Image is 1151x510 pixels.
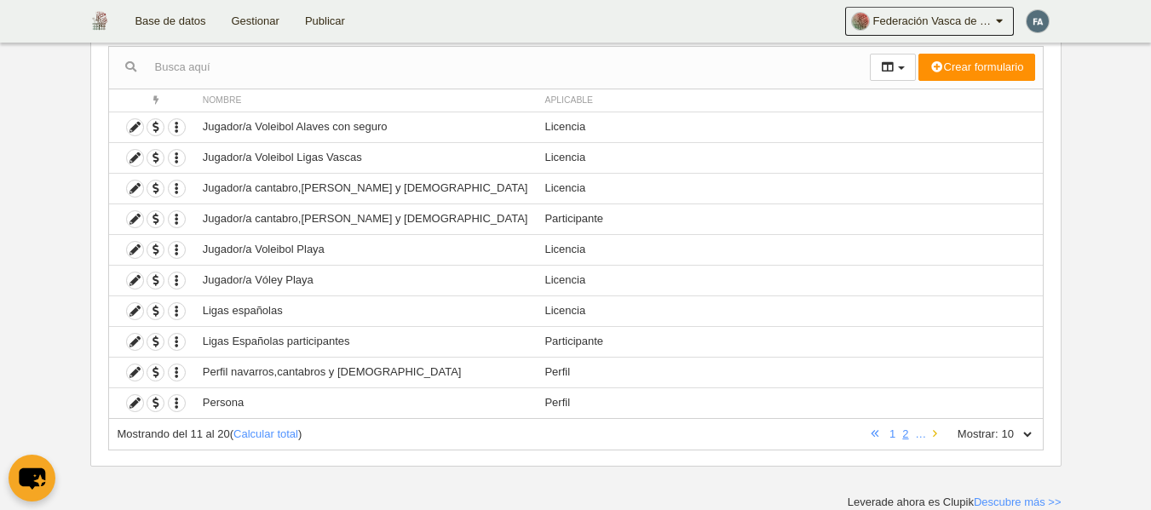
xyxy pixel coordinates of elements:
div: Leverade ahora es Clupik [848,495,1062,510]
td: Jugador/a Voleibol Alaves con seguro [194,112,537,142]
td: Persona [194,387,537,418]
img: Federación Vasca de Voleibol [90,10,108,31]
td: Perfil [536,387,1042,418]
div: ( ) [118,427,860,442]
td: Ligas españolas [194,295,537,326]
label: Mostrar: [941,427,998,442]
button: chat-button [9,455,55,501]
a: Calcular total [233,427,298,440]
td: Participante [536,326,1042,357]
td: Jugador/a Voleibol Playa [194,234,537,265]
td: Participante [536,203,1042,234]
span: Nombre [203,95,242,105]
li: … [915,427,926,442]
a: Federación Vasca de Voleibol [845,7,1014,36]
td: Ligas Españolas participantes [194,326,537,357]
td: Jugador/a cantabro,[PERSON_NAME] y [DEMOGRAPHIC_DATA] [194,173,537,203]
td: Perfil navarros,cantabros y [DEMOGRAPHIC_DATA] [194,357,537,387]
button: Crear formulario [918,54,1034,81]
td: Licencia [536,234,1042,265]
img: Oa2hBJ8rYK13.30x30.jpg [852,13,869,30]
td: Jugador/a Vóley Playa [194,265,537,295]
span: Aplicable [544,95,593,105]
td: Licencia [536,295,1042,326]
td: Jugador/a cantabro,[PERSON_NAME] y [DEMOGRAPHIC_DATA] [194,203,537,234]
a: Descubre más >> [974,496,1062,508]
td: Perfil [536,357,1042,387]
td: Licencia [536,112,1042,142]
a: 2 [899,427,912,440]
input: Busca aquí [109,54,870,80]
span: Mostrando del 11 al 20 [118,427,230,440]
span: Federación Vasca de Voleibol [873,13,993,30]
td: Jugador/a Voleibol Ligas Vascas [194,142,537,173]
img: c2l6ZT0zMHgzMCZmcz05JnRleHQ9RkEmYmc9NTQ2ZTdh.png [1027,10,1049,32]
td: Licencia [536,173,1042,203]
td: Licencia [536,265,1042,295]
td: Licencia [536,142,1042,173]
a: 1 [886,427,899,440]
